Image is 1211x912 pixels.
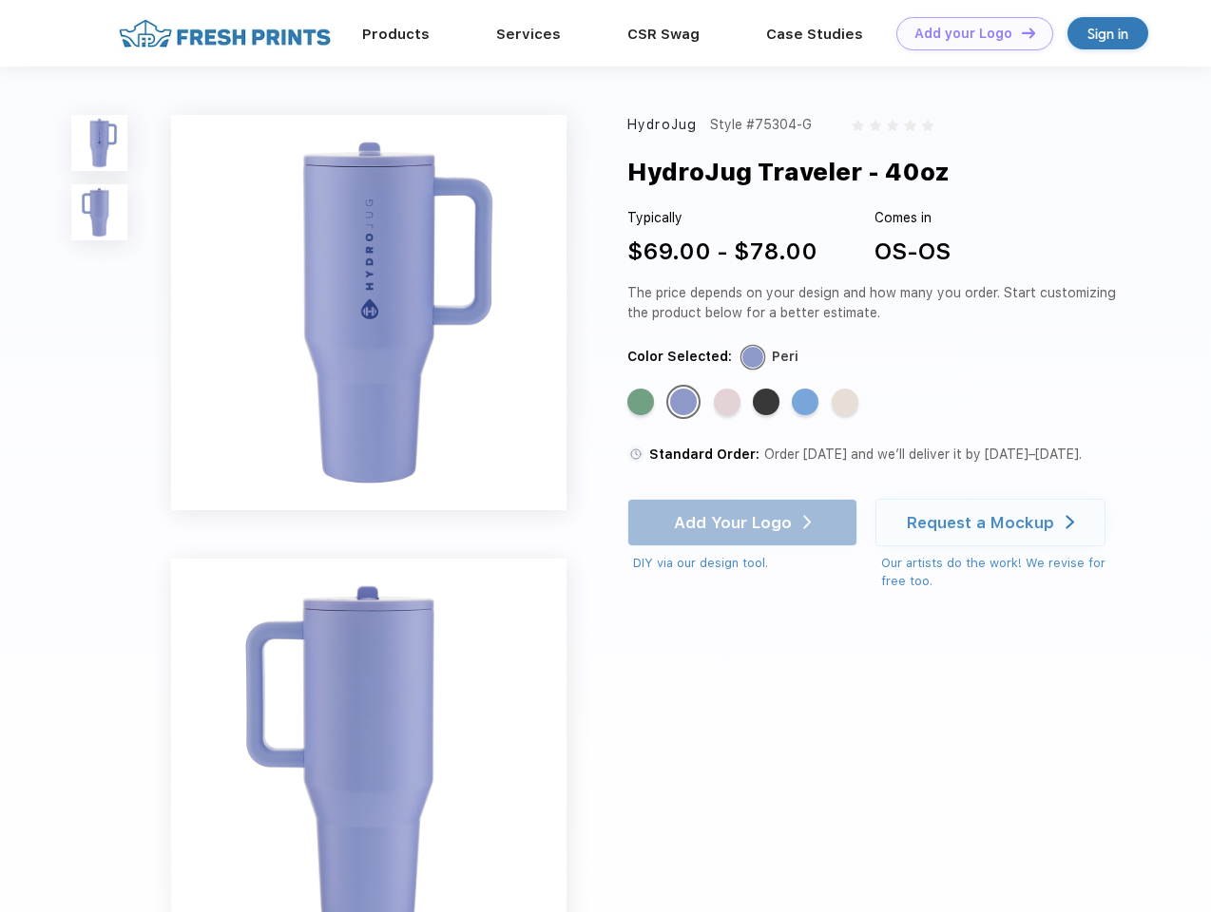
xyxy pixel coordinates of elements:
img: func=resize&h=100 [71,184,127,240]
img: white arrow [1066,515,1074,529]
img: func=resize&h=100 [71,115,127,171]
div: Pink Sand [714,389,740,415]
img: gray_star.svg [887,120,898,131]
span: Standard Order: [649,446,759,462]
div: The price depends on your design and how many you order. Start customizing the product below for ... [627,283,1124,323]
div: Our artists do the work! We revise for free too. [881,554,1124,591]
div: Typically [627,208,817,228]
div: Sage [627,389,654,415]
div: Add your Logo [914,26,1012,42]
img: standard order [627,446,644,463]
div: OS-OS [875,235,951,269]
img: func=resize&h=640 [171,115,567,510]
a: Products [362,26,430,43]
div: Black [753,389,779,415]
div: HydroJug Traveler - 40oz [627,154,950,190]
img: DT [1022,28,1035,38]
div: Peri [772,347,798,367]
img: gray_star.svg [904,120,915,131]
img: fo%20logo%202.webp [113,17,336,50]
div: Cream [832,389,858,415]
div: Color Selected: [627,347,732,367]
div: $69.00 - $78.00 [627,235,817,269]
div: Style #75304-G [710,115,812,135]
img: gray_star.svg [922,120,933,131]
a: Sign in [1067,17,1148,49]
img: gray_star.svg [870,120,881,131]
div: Request a Mockup [907,513,1054,532]
img: gray_star.svg [852,120,863,131]
div: HydroJug [627,115,697,135]
div: Comes in [875,208,951,228]
div: Peri [670,389,697,415]
div: Riptide [792,389,818,415]
div: Sign in [1087,23,1128,45]
span: Order [DATE] and we’ll deliver it by [DATE]–[DATE]. [764,446,1082,462]
div: DIY via our design tool. [633,554,857,573]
